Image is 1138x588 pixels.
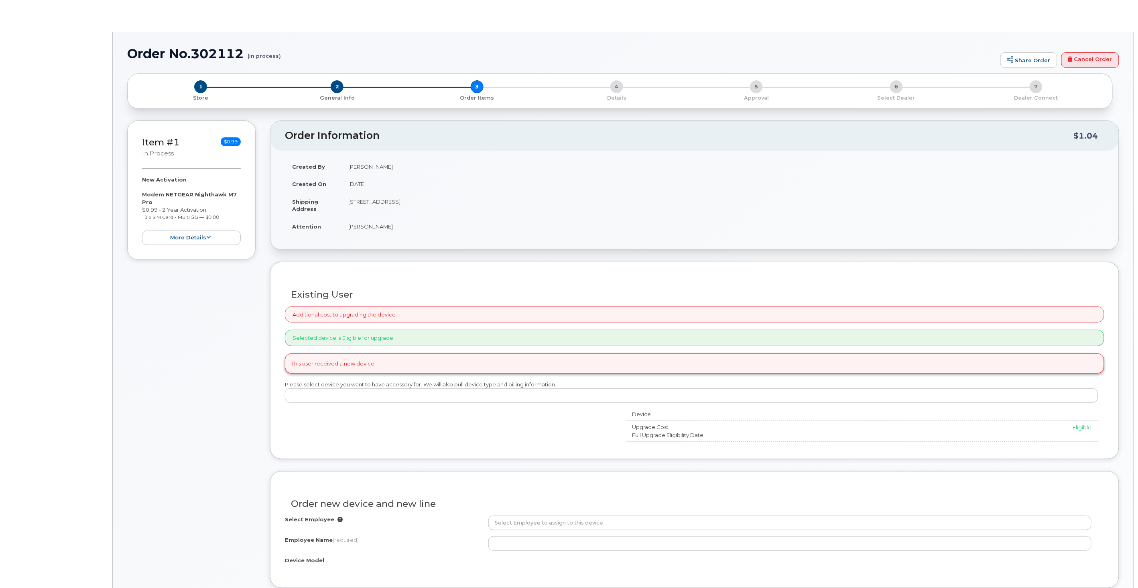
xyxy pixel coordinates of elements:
[292,163,325,170] strong: Created By
[488,516,1092,530] input: Select Employee to assign to this device
[333,537,359,543] span: (required)
[292,223,321,230] strong: Attention
[285,557,324,564] label: Device Model
[137,94,264,102] p: Store
[142,176,187,183] strong: New Activation
[285,330,1104,346] div: Selected device is Eligible for upgrade
[488,536,1092,551] input: Please fill out this field
[626,423,823,431] div: Upgrade Cost
[291,290,1098,300] h3: Existing User
[1061,52,1119,68] a: Cancel Order
[134,93,267,102] a: 1 Store
[341,158,1104,176] td: [PERSON_NAME]
[194,80,207,93] span: 1
[270,94,404,102] p: General Info
[1074,128,1098,143] div: $1.04
[142,137,180,148] a: Item #1
[1000,52,1057,68] a: Share Order
[142,150,174,157] small: in process
[285,306,1104,323] div: Additional cost to upgrading the device
[291,499,1098,509] h3: Order new device and new line
[829,424,1092,431] div: Eligible
[337,517,343,522] i: Selection will overwrite employee Name, Number, City and Business Units inputs
[292,198,318,212] strong: Shipping Address
[142,176,241,245] div: $0.99 - 2 Year Activation
[341,218,1104,235] td: [PERSON_NAME]
[285,353,1104,374] div: This user received a new device
[142,231,241,245] button: more details
[331,80,343,93] span: 2
[248,47,281,59] small: (in process)
[221,137,241,146] span: $0.99
[626,410,823,418] div: Device
[285,130,1074,141] h2: Order Information
[341,193,1104,218] td: [STREET_ADDRESS]
[285,536,359,544] label: Employee Name
[292,181,326,187] strong: Created On
[142,191,237,205] strong: Modem NETGEAR Nighthawk M7 Pro
[341,175,1104,193] td: [DATE]
[285,381,1104,403] div: Please select device you want to have accessory for. We will also pull device type and billing in...
[267,93,407,102] a: 2 General Info
[285,516,334,523] label: Select Employee
[626,431,823,439] div: Full Upgrade Eligibility Date
[145,214,219,220] small: 1 x SIM Card - Multi 5G — $0.00
[127,47,996,61] h1: Order No.302112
